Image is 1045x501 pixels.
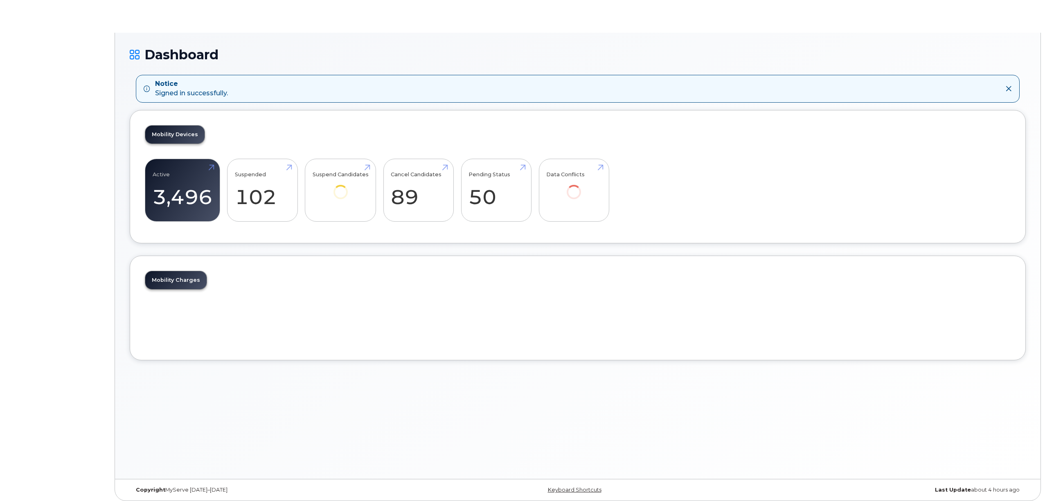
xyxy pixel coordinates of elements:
a: Cancel Candidates 89 [391,163,446,217]
strong: Copyright [136,487,165,493]
a: Pending Status 50 [468,163,524,217]
a: Mobility Devices [145,126,205,144]
a: Suspend Candidates [313,163,369,210]
strong: Notice [155,79,228,89]
h1: Dashboard [130,47,1026,62]
div: about 4 hours ago [727,487,1026,493]
strong: Last Update [935,487,971,493]
a: Suspended 102 [235,163,290,217]
a: Keyboard Shortcuts [548,487,601,493]
a: Mobility Charges [145,271,207,289]
div: MyServe [DATE]–[DATE] [130,487,428,493]
div: Signed in successfully. [155,79,228,98]
a: Active 3,496 [153,163,212,217]
a: Data Conflicts [546,163,601,210]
